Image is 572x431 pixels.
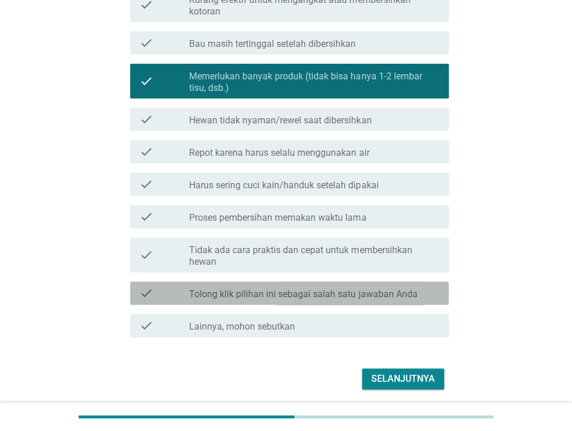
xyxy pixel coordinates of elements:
label: Tolong klik pilihan ini sebagai salah satu jawaban Anda [189,288,417,300]
div: Selanjutnya [371,372,435,386]
label: Hewan tidak nyaman/rewel saat dibersihkan [189,115,371,126]
i: check [139,286,153,300]
i: check [139,36,153,50]
i: check [139,319,153,333]
label: Bau masih tertinggal setelah dibersihkan [189,38,356,50]
i: check [139,112,153,126]
i: check [139,68,153,94]
label: Tidak ada cara praktis dan cepat untuk membersihkan hewan [189,244,440,268]
label: Memerlukan banyak produk (tidak bisa hanya 1-2 lembar tisu, dsb.) [189,71,440,94]
label: Harus sering cuci kain/handuk setelah dipakai [189,180,378,191]
i: check [139,177,153,191]
label: Proses pembersihan memakan waktu lama [189,212,366,224]
i: check [139,242,153,268]
i: check [139,210,153,224]
label: Lainnya, mohon sebutkan [189,321,295,333]
button: Selanjutnya [362,368,444,389]
label: Repot karena harus selalu menggunakan air [189,147,369,159]
i: check [139,145,153,159]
